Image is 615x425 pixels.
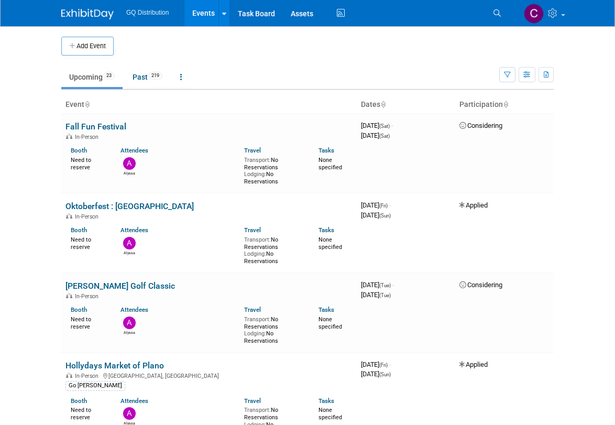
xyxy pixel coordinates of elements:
[319,306,334,313] a: Tasks
[61,96,357,114] th: Event
[244,397,261,405] a: Travel
[71,155,105,171] div: Need to reserve
[244,250,266,257] span: Lodging:
[71,314,105,330] div: Need to reserve
[123,157,136,170] img: Alyssa Kirby
[379,203,388,209] span: (Fri)
[75,213,102,220] span: In-Person
[361,291,391,299] span: [DATE]
[123,317,136,329] img: Alyssa Kirby
[71,226,87,234] a: Booth
[71,234,105,250] div: Need to reserve
[357,96,455,114] th: Dates
[66,134,72,139] img: In-Person Event
[361,361,391,368] span: [DATE]
[244,330,266,337] span: Lodging:
[65,381,125,390] div: Go [PERSON_NAME]
[123,170,136,176] div: Alyssa Kirby
[65,361,164,370] a: Hollydays Market of Plano
[61,67,123,87] a: Upcoming23
[66,373,72,378] img: In-Person Event
[244,155,303,186] div: No Reservations No Reservations
[244,147,261,154] a: Travel
[65,371,353,379] div: [GEOGRAPHIC_DATA], [GEOGRAPHIC_DATA]
[75,293,102,300] span: In-Person
[319,407,342,421] span: None specified
[389,361,391,368] span: -
[379,372,391,377] span: (Sun)
[244,407,271,413] span: Transport:
[319,397,334,405] a: Tasks
[459,281,502,289] span: Considering
[319,147,334,154] a: Tasks
[66,293,72,298] img: In-Person Event
[65,201,194,211] a: Oktoberfest : [GEOGRAPHIC_DATA]
[71,397,87,405] a: Booth
[392,281,394,289] span: -
[148,72,162,80] span: 219
[380,100,386,108] a: Sort by Start Date
[71,147,87,154] a: Booth
[244,314,303,345] div: No Reservations No Reservations
[71,405,105,421] div: Need to reserve
[361,211,391,219] span: [DATE]
[120,226,148,234] a: Attendees
[361,370,391,378] span: [DATE]
[503,100,508,108] a: Sort by Participation Type
[125,67,170,87] a: Past219
[120,306,148,313] a: Attendees
[71,306,87,313] a: Booth
[75,134,102,140] span: In-Person
[65,281,175,291] a: [PERSON_NAME] Golf Classic
[455,96,554,114] th: Participation
[459,201,488,209] span: Applied
[361,122,393,129] span: [DATE]
[244,236,271,243] span: Transport:
[389,201,391,209] span: -
[84,100,90,108] a: Sort by Event Name
[123,329,136,335] div: Alyssa Kirby
[319,316,342,330] span: None specified
[379,292,391,298] span: (Tue)
[379,362,388,368] span: (Fri)
[319,226,334,234] a: Tasks
[459,122,502,129] span: Considering
[319,157,342,171] span: None specified
[361,132,390,139] span: [DATE]
[361,201,391,209] span: [DATE]
[103,72,115,80] span: 23
[319,236,342,250] span: None specified
[524,4,544,24] img: Carla Quiambao
[459,361,488,368] span: Applied
[120,147,148,154] a: Attendees
[123,237,136,249] img: Alyssa Kirby
[123,407,136,420] img: Alyssa Kirby
[244,157,271,164] span: Transport:
[244,316,271,323] span: Transport:
[61,9,114,19] img: ExhibitDay
[379,282,391,288] span: (Tue)
[61,37,114,56] button: Add Event
[244,226,261,234] a: Travel
[244,234,303,265] div: No Reservations No Reservations
[120,397,148,405] a: Attendees
[66,213,72,219] img: In-Person Event
[126,9,169,16] span: GQ Distribution
[379,213,391,219] span: (Sun)
[391,122,393,129] span: -
[244,171,266,178] span: Lodging:
[361,281,394,289] span: [DATE]
[244,306,261,313] a: Travel
[379,133,390,139] span: (Sat)
[75,373,102,379] span: In-Person
[123,249,136,256] div: Alyssa Kirby
[379,123,390,129] span: (Sat)
[65,122,126,132] a: Fall Fun Festival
